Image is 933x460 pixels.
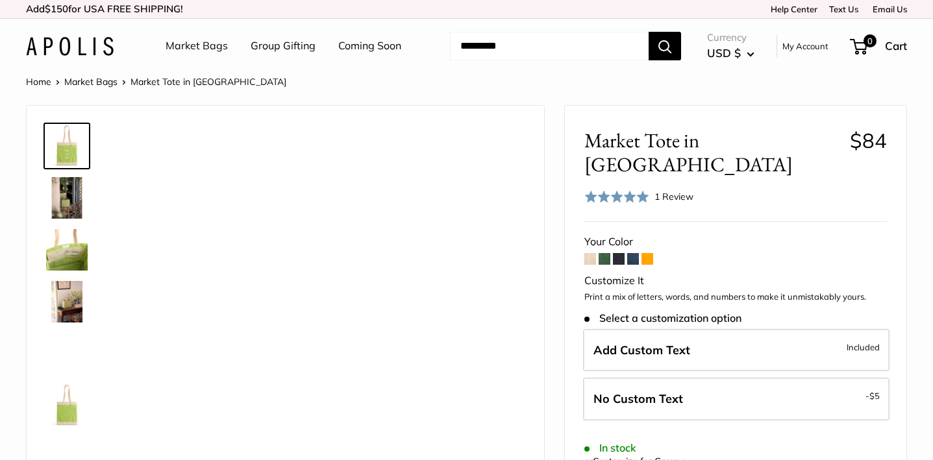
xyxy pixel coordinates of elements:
[584,442,636,454] span: In stock
[782,38,828,54] a: My Account
[584,291,887,304] p: Print a mix of letters, words, and numbers to make it unmistakably yours.
[868,4,907,14] a: Email Us
[44,123,90,169] a: Market Tote in Chartreuse
[649,32,681,60] button: Search
[64,76,118,88] a: Market Bags
[583,329,889,372] label: Add Custom Text
[584,271,887,291] div: Customize It
[26,73,286,90] nav: Breadcrumb
[851,36,907,56] a: 0 Cart
[46,281,88,322] img: Market Tote in Chartreuse
[251,36,316,56] a: Group Gifting
[584,128,840,176] span: Market Tote in [GEOGRAPHIC_DATA]
[26,37,114,56] img: Apolis
[46,229,88,271] img: Market Tote in Chartreuse
[44,382,90,429] a: Market Tote in Chartreuse
[593,391,683,406] span: No Custom Text
[166,36,228,56] a: Market Bags
[44,278,90,325] a: Market Tote in Chartreuse
[593,343,690,357] span: Add Custom Text
[584,312,741,324] span: Select a customization option
[654,191,693,202] span: 1 Review
[46,177,88,219] img: Market Tote in Chartreuse
[885,39,907,53] span: Cart
[850,128,887,153] span: $84
[45,3,68,15] span: $150
[26,76,51,88] a: Home
[829,4,858,14] a: Text Us
[584,232,887,252] div: Your Color
[707,43,754,64] button: USD $
[131,76,286,88] span: Market Tote in [GEOGRAPHIC_DATA]
[338,36,401,56] a: Coming Soon
[46,385,88,426] img: Market Tote in Chartreuse
[865,388,880,404] span: -
[46,125,88,167] img: Market Tote in Chartreuse
[847,339,880,355] span: Included
[44,226,90,273] a: Market Tote in Chartreuse
[864,34,877,47] span: 0
[44,175,90,221] a: Market Tote in Chartreuse
[583,378,889,420] label: Leave Blank
[707,46,741,60] span: USD $
[450,32,649,60] input: Search...
[869,391,880,401] span: $5
[44,330,90,377] a: Market Tote in Chartreuse
[707,29,754,47] span: Currency
[766,4,817,14] a: Help Center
